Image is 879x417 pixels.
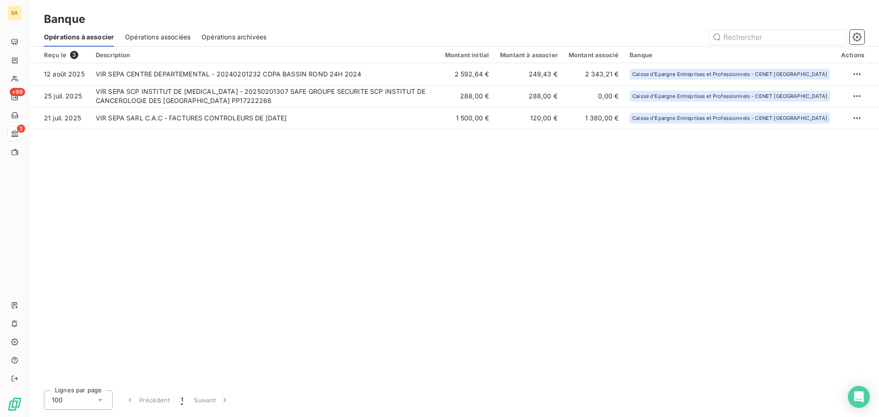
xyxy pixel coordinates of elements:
[90,63,439,85] td: VIR SEPA CENTRE DEPARTEMENTAL - 20240201232 CDPA BASSIN ROND 24H 2024
[848,386,870,408] div: Open Intercom Messenger
[494,107,563,129] td: 120,00 €
[7,90,22,104] a: +99
[841,51,864,59] div: Actions
[439,85,494,107] td: 288,00 €
[29,63,90,85] td: 12 août 2025
[563,107,624,129] td: 1 380,00 €
[44,32,114,42] span: Opérations à associer
[70,51,78,59] span: 3
[52,395,63,405] span: 100
[563,85,624,107] td: 0,00 €
[10,88,25,96] span: +99
[632,93,827,99] span: Caisse d'Epargne Entreprises et Professionnels - CENET [GEOGRAPHIC_DATA]
[90,107,439,129] td: VIR SEPA SARL C.A.C - FACTURES CONTROLEURS DE [DATE]
[44,11,85,27] h3: Banque
[494,63,563,85] td: 249,43 €
[7,397,22,412] img: Logo LeanPay
[494,85,563,107] td: 288,00 €
[96,51,434,59] div: Description
[7,126,22,141] a: 3
[120,390,175,410] button: Précédent
[17,125,25,133] span: 3
[44,51,85,59] div: Reçu le
[7,5,22,20] div: SA
[569,51,619,59] div: Montant associé
[29,107,90,129] td: 21 juil. 2025
[629,51,830,59] div: Banque
[632,115,827,121] span: Caisse d'Epargne Entreprises et Professionnels - CENET [GEOGRAPHIC_DATA]
[201,32,266,42] span: Opérations archivées
[181,395,183,405] span: 1
[189,390,235,410] button: Suivant
[709,30,846,44] input: Rechercher
[90,85,439,107] td: VIR SEPA SCP INSTITUT DE [MEDICAL_DATA] - 20250201307 SAFE GROUPE SECURITE SCP INSTITUT DE CANCER...
[563,63,624,85] td: 2 343,21 €
[632,71,827,77] span: Caisse d'Epargne Entreprises et Professionnels - CENET [GEOGRAPHIC_DATA]
[439,63,494,85] td: 2 592,64 €
[29,85,90,107] td: 25 juil. 2025
[125,32,190,42] span: Opérations associées
[439,107,494,129] td: 1 500,00 €
[500,51,558,59] div: Montant à associer
[175,390,189,410] button: 1
[445,51,489,59] div: Montant initial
